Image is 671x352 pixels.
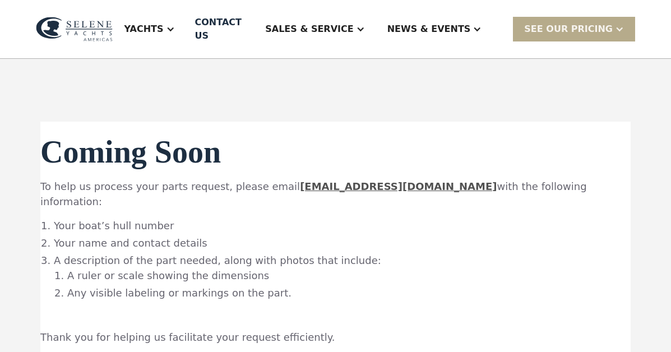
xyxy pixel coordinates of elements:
div: SEE Our Pricing [524,22,613,36]
div: Sales & Service [265,22,353,36]
p: To help us process your parts request, please email with the following information: [40,179,631,209]
div: SEE Our Pricing [513,17,635,41]
div: Sales & Service [254,7,376,52]
li: Your name and contact details [54,235,631,251]
li: Your boat’s hull number [54,218,631,233]
p: Thank you for helping us facilitate your request efficiently. [40,330,631,345]
div: Yachts [113,7,186,52]
div: Yachts [124,22,163,36]
strong: Coming Soon [40,135,221,169]
li: Any visible labeling or markings on the part. [67,285,631,300]
img: logo [36,17,113,42]
a: [EMAIL_ADDRESS][DOMAIN_NAME] [300,180,497,192]
div: Contact US [195,16,246,43]
div: News & EVENTS [376,7,493,52]
li: A description of the part needed, along with photos that include: [54,253,631,303]
li: A ruler or scale showing the dimensions [67,268,631,283]
div: News & EVENTS [387,22,471,36]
